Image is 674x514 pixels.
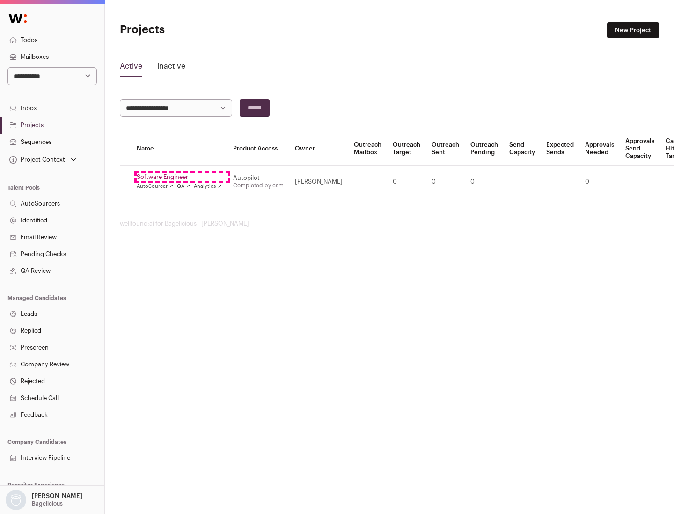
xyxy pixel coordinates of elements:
[233,183,284,188] a: Completed by csm
[289,166,348,198] td: [PERSON_NAME]
[157,61,185,76] a: Inactive
[607,22,659,38] a: New Project
[32,500,63,507] p: Bagelicious
[348,132,387,166] th: Outreach Mailbox
[137,183,173,190] a: AutoSourcer ↗
[426,166,465,198] td: 0
[120,220,659,228] footer: wellfound:ai for Bagelicious - [PERSON_NAME]
[7,153,78,166] button: Open dropdown
[387,166,426,198] td: 0
[131,132,227,166] th: Name
[177,183,190,190] a: QA ↗
[194,183,221,190] a: Analytics ↗
[32,493,82,500] p: [PERSON_NAME]
[233,174,284,182] div: Autopilot
[579,132,620,166] th: Approvals Needed
[120,61,142,76] a: Active
[137,173,222,181] a: Software Engineer
[6,490,26,510] img: nopic.png
[465,132,504,166] th: Outreach Pending
[4,490,84,510] button: Open dropdown
[227,132,289,166] th: Product Access
[4,9,32,28] img: Wellfound
[387,132,426,166] th: Outreach Target
[541,132,579,166] th: Expected Sends
[620,132,660,166] th: Approvals Send Capacity
[426,132,465,166] th: Outreach Sent
[289,132,348,166] th: Owner
[7,156,65,164] div: Project Context
[504,132,541,166] th: Send Capacity
[120,22,300,37] h1: Projects
[465,166,504,198] td: 0
[579,166,620,198] td: 0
